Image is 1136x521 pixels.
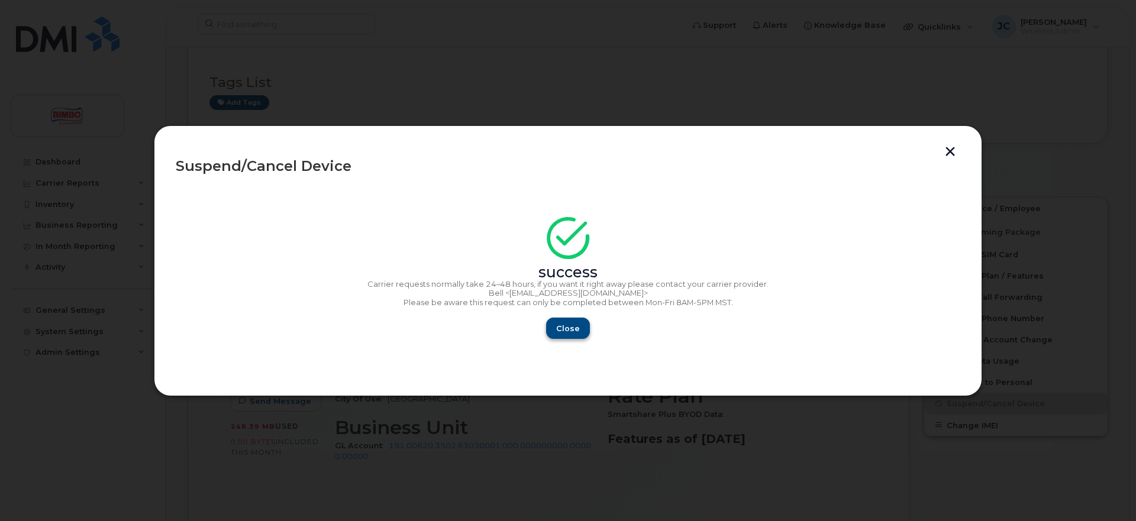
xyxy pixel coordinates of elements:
p: Bell <[EMAIL_ADDRESS][DOMAIN_NAME]> [176,289,960,298]
div: success [176,268,960,277]
p: Please be aware this request can only be completed between Mon-Fri 8AM-5PM MST. [176,298,960,308]
div: Suspend/Cancel Device [176,159,960,173]
p: Carrier requests normally take 24–48 hours, if you want it right away please contact your carrier... [176,280,960,289]
button: Close [546,318,590,339]
span: Close [556,323,580,334]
